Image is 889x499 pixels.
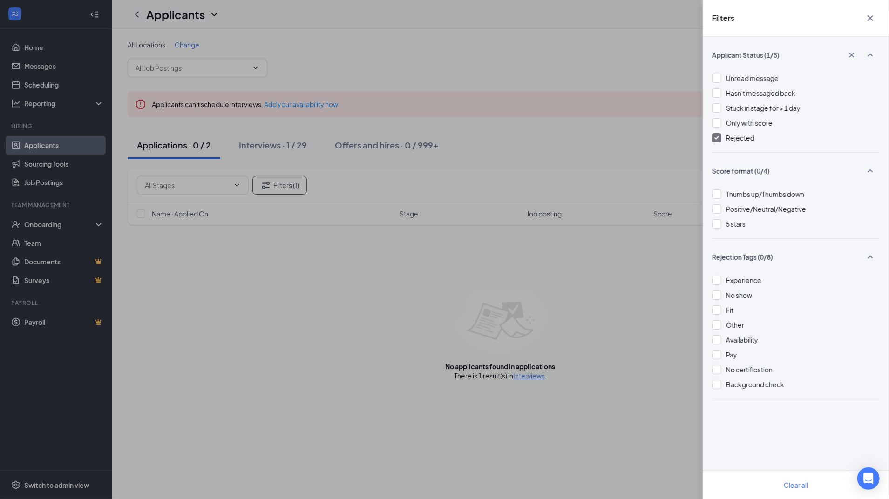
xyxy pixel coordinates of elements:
[861,162,880,180] button: SmallChevronUp
[857,467,880,490] div: Open Intercom Messenger
[726,205,806,213] span: Positive/Neutral/Negative
[861,9,880,27] button: Cross
[726,220,746,228] span: 5 stars
[726,380,784,389] span: Background check
[726,89,795,97] span: Hasn't messaged back
[865,49,876,61] svg: SmallChevronUp
[842,47,861,63] button: Cross
[726,119,773,127] span: Only with score
[726,134,754,142] span: Rejected
[726,336,758,344] span: Availability
[714,136,719,140] img: checkbox
[726,306,733,314] span: Fit
[712,13,734,23] h5: Filters
[712,252,773,262] span: Rejection Tags (0/8)
[861,46,880,64] button: SmallChevronUp
[847,50,856,60] svg: Cross
[865,165,876,176] svg: SmallChevronUp
[773,476,819,494] button: Clear all
[865,251,876,263] svg: SmallChevronUp
[865,13,876,24] svg: Cross
[726,190,804,198] span: Thumbs up/Thumbs down
[712,166,770,175] span: Score format (0/4)
[861,248,880,266] button: SmallChevronUp
[726,365,773,374] span: No certification
[726,351,737,359] span: Pay
[726,276,761,284] span: Experience
[712,50,780,60] span: Applicant Status (1/5)
[726,321,744,329] span: Other
[726,104,801,112] span: Stuck in stage for > 1 day
[726,74,779,82] span: Unread message
[726,291,752,299] span: No show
